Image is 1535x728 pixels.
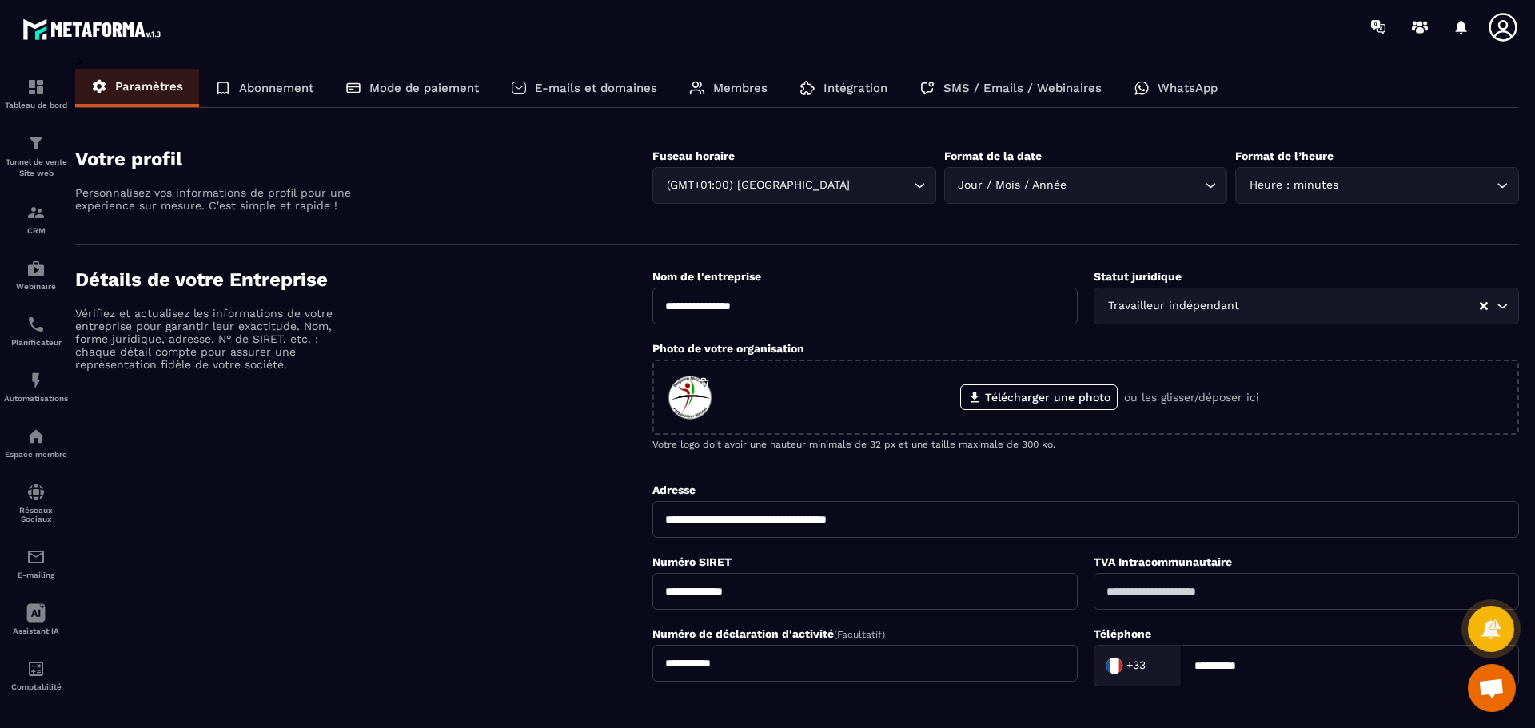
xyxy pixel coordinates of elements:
label: TVA Intracommunautaire [1094,555,1232,568]
img: automations [26,259,46,278]
p: Paramètres [115,79,183,93]
img: automations [26,371,46,390]
a: schedulerschedulerPlanificateur [4,303,68,359]
img: formation [26,203,46,222]
p: E-mailing [4,571,68,579]
p: Espace membre [4,450,68,459]
p: Webinaire [4,282,68,291]
span: Travailleur indépendant [1104,297,1242,315]
input: Search for option [1071,177,1202,194]
img: social-network [26,483,46,502]
img: automations [26,427,46,446]
img: formation [26,133,46,153]
label: Numéro SIRET [652,555,732,568]
img: scheduler [26,315,46,334]
input: Search for option [1242,297,1478,315]
img: formation [26,78,46,97]
a: social-networksocial-networkRéseaux Sociaux [4,471,68,535]
h4: Détails de votre Entreprise [75,269,652,291]
p: Intégration [823,81,887,95]
p: Personnalisez vos informations de profil pour une expérience sur mesure. C'est simple et rapide ! [75,186,355,212]
a: emailemailE-mailing [4,535,68,591]
p: Réseaux Sociaux [4,506,68,523]
input: Search for option [1342,177,1493,194]
p: Mode de paiement [369,81,479,95]
span: +33 [1126,658,1146,674]
img: Country Flag [1098,650,1130,682]
a: automationsautomationsWebinaire [4,247,68,303]
label: Photo de votre organisation [652,342,804,355]
p: E-mails et domaines [535,81,657,95]
span: (Facultatif) [834,629,885,640]
label: Télécharger une photo [960,384,1118,410]
img: email [26,547,46,567]
button: Clear Selected [1480,300,1488,312]
div: Search for option [1235,167,1519,204]
p: Assistant IA [4,627,68,635]
label: Numéro de déclaration d'activité [652,627,885,640]
p: CRM [4,226,68,235]
label: Adresse [652,483,696,496]
div: Search for option [652,167,936,204]
div: Search for option [1094,288,1519,324]
label: Format de la date [944,149,1042,162]
a: formationformationTableau de bord [4,66,68,121]
label: Format de l’heure [1235,149,1334,162]
input: Search for option [853,177,910,194]
span: (GMT+01:00) [GEOGRAPHIC_DATA] [663,177,853,194]
p: Vérifiez et actualisez les informations de votre entreprise pour garantir leur exactitude. Nom, f... [75,307,355,371]
a: Assistant IA [4,591,68,647]
input: Search for option [1149,654,1165,678]
a: formationformationCRM [4,191,68,247]
span: Heure : minutes [1246,177,1342,194]
h4: Votre profil [75,148,652,170]
p: Planificateur [4,338,68,347]
p: WhatsApp [1158,81,1218,95]
img: logo [22,14,166,44]
a: formationformationTunnel de vente Site web [4,121,68,191]
p: ou les glisser/déposer ici [1124,391,1259,404]
label: Statut juridique [1094,270,1182,283]
a: automationsautomationsAutomatisations [4,359,68,415]
div: Search for option [1094,645,1182,686]
label: Téléphone [1094,627,1151,640]
a: automationsautomationsEspace membre [4,415,68,471]
span: Jour / Mois / Année [955,177,1071,194]
label: Code NAF [652,704,706,717]
p: Tableau de bord [4,101,68,109]
a: accountantaccountantComptabilité [4,647,68,703]
p: Comptabilité [4,682,68,691]
p: Automatisations [4,394,68,403]
label: Nom de l'entreprise [652,270,761,283]
img: accountant [26,659,46,678]
div: Ouvrir le chat [1468,664,1516,712]
label: Fuseau horaire [652,149,735,162]
p: Abonnement [239,81,313,95]
p: SMS / Emails / Webinaires [943,81,1102,95]
p: Tunnel de vente Site web [4,157,68,179]
p: Membres [713,81,767,95]
p: Votre logo doit avoir une hauteur minimale de 32 px et une taille maximale de 300 ko. [652,439,1519,450]
div: Search for option [944,167,1228,204]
